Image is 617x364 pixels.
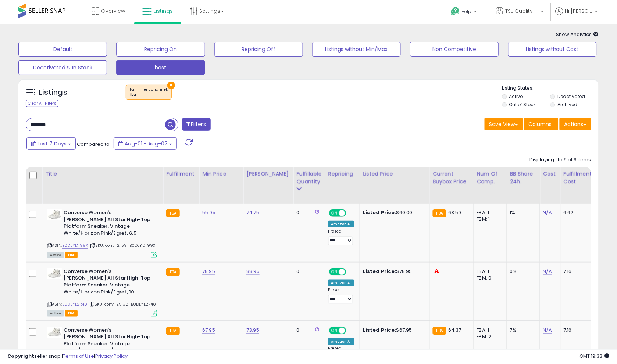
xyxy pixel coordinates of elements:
[451,7,460,16] i: Get Help
[328,338,354,345] div: Amazon AI
[47,252,64,258] span: All listings currently available for purchase on Amazon
[345,269,357,275] span: OFF
[433,327,446,335] small: FBA
[7,353,34,360] strong: Copyright
[462,8,472,15] span: Help
[296,209,319,216] div: 0
[448,209,461,216] span: 63.59
[564,268,589,275] div: 7.16
[65,252,78,258] span: FBA
[101,7,125,15] span: Overview
[556,31,599,38] span: Show Analytics
[167,82,175,89] button: ×
[345,327,357,334] span: OFF
[154,7,173,15] span: Listings
[530,156,591,163] div: Displaying 1 to 9 of 9 items
[95,353,128,360] a: Privacy Policy
[580,353,610,360] span: 2025-08-15 19:33 GMT
[328,221,354,227] div: Amazon AI
[564,209,589,216] div: 6.62
[214,42,303,57] button: Repricing Off
[502,85,599,92] p: Listing States:
[89,301,156,307] span: | SKU: conv-29.98-B0DLYL2R48
[510,327,534,334] div: 7%
[506,7,539,15] span: TSL Quality Products
[363,327,396,334] b: Listed Price:
[202,268,215,275] a: 78.95
[47,327,62,338] img: 31Fe0EIUArL._SL40_.jpg
[560,118,591,130] button: Actions
[246,209,259,216] a: 74.75
[64,327,153,356] b: Converse Women's [PERSON_NAME] All Star High-Top Platform Sneaker, Vintage White/Horizon Pink/Egr...
[65,310,78,317] span: FBA
[433,209,446,217] small: FBA
[166,209,180,217] small: FBA
[477,334,501,340] div: FBM: 2
[116,42,205,57] button: Repricing On
[363,327,424,334] div: $67.95
[64,209,153,238] b: Converse Women's [PERSON_NAME] All Star High-Top Platform Sneaker, Vintage White/Horizon Pink/Egr...
[510,209,534,216] div: 1%
[47,268,157,316] div: ASIN:
[330,210,339,216] span: ON
[182,118,211,131] button: Filters
[558,93,585,100] label: Deactivated
[564,170,592,185] div: Fulfillment Cost
[64,268,153,297] b: Converse Women's [PERSON_NAME] All Star High-Top Platform Sneaker, Vintage White/Horizon Pink/Egr...
[45,170,160,178] div: Title
[330,327,339,334] span: ON
[7,353,128,360] div: seller snap | |
[543,327,552,334] a: N/A
[564,327,589,334] div: 7.16
[296,170,322,185] div: Fulfillable Quantity
[565,7,593,15] span: Hi [PERSON_NAME]
[558,101,578,108] label: Archived
[477,268,501,275] div: FBA: 1
[328,280,354,286] div: Amazon AI
[246,268,260,275] a: 88.95
[89,242,156,248] span: | SKU: conv-21.59-B0DLYDT99X
[47,310,64,317] span: All listings currently available for purchase on Amazon
[296,327,319,334] div: 0
[166,170,196,178] div: Fulfillment
[38,140,67,147] span: Last 7 Days
[328,346,354,363] div: Preset:
[130,87,168,98] span: Fulfillment channel :
[18,60,107,75] button: Deactivated & In Stock
[509,101,536,108] label: Out of Stock
[510,170,537,185] div: BB Share 24h.
[202,209,215,216] a: 55.95
[328,229,354,245] div: Preset:
[433,170,471,185] div: Current Buybox Price
[328,288,354,304] div: Preset:
[47,209,62,220] img: 31Fe0EIUArL._SL40_.jpg
[508,42,597,57] button: Listings without Cost
[328,170,357,178] div: Repricing
[524,118,559,130] button: Columns
[363,209,396,216] b: Listed Price:
[477,275,501,281] div: FBM: 0
[18,42,107,57] button: Default
[363,268,396,275] b: Listed Price:
[116,60,205,75] button: best
[477,209,501,216] div: FBA: 1
[62,301,88,307] a: B0DLYL2R48
[477,216,501,223] div: FBM: 1
[246,327,259,334] a: 73.95
[166,268,180,276] small: FBA
[77,141,111,148] span: Compared to:
[543,170,557,178] div: Cost
[410,42,499,57] button: Non Competitive
[477,327,501,334] div: FBA: 1
[312,42,401,57] button: Listings without Min/Max
[26,100,58,107] div: Clear All Filters
[556,7,598,24] a: Hi [PERSON_NAME]
[485,118,523,130] button: Save View
[345,210,357,216] span: OFF
[202,170,240,178] div: Min Price
[363,268,424,275] div: $78.95
[166,327,180,335] small: FBA
[202,327,215,334] a: 67.95
[510,268,534,275] div: 0%
[529,120,552,128] span: Columns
